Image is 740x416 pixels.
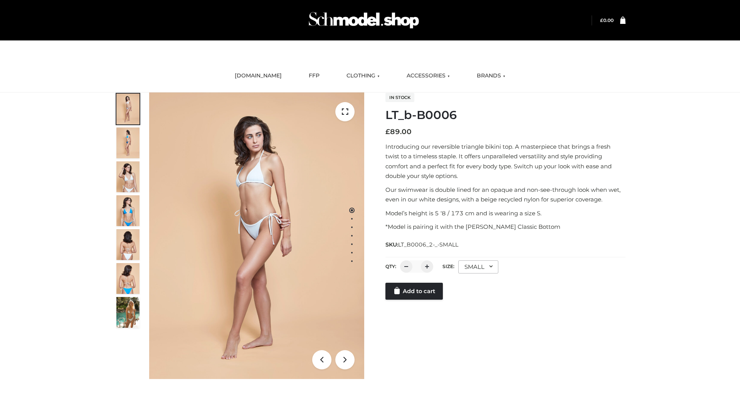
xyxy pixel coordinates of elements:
a: [DOMAIN_NAME] [229,67,288,84]
img: ArielClassicBikiniTop_CloudNine_AzureSky_OW114ECO_7-scaled.jpg [116,229,140,260]
span: In stock [385,93,414,102]
div: SMALL [458,260,498,273]
p: Our swimwear is double lined for an opaque and non-see-through look when wet, even in our white d... [385,185,626,205]
a: £0.00 [600,17,614,23]
a: ACCESSORIES [401,67,456,84]
bdi: 0.00 [600,17,614,23]
img: Arieltop_CloudNine_AzureSky2.jpg [116,297,140,328]
span: £ [385,127,390,136]
span: £ [600,17,603,23]
label: QTY: [385,263,396,269]
img: ArielClassicBikiniTop_CloudNine_AzureSky_OW114ECO_1-scaled.jpg [116,94,140,124]
p: Introducing our reversible triangle bikini top. A masterpiece that brings a fresh twist to a time... [385,142,626,181]
img: ArielClassicBikiniTop_CloudNine_AzureSky_OW114ECO_1 [149,92,364,379]
a: FFP [303,67,325,84]
img: ArielClassicBikiniTop_CloudNine_AzureSky_OW114ECO_4-scaled.jpg [116,195,140,226]
a: Add to cart [385,283,443,300]
span: LT_B0006_2-_-SMALL [398,241,458,248]
img: ArielClassicBikiniTop_CloudNine_AzureSky_OW114ECO_3-scaled.jpg [116,161,140,192]
a: BRANDS [471,67,511,84]
img: ArielClassicBikiniTop_CloudNine_AzureSky_OW114ECO_8-scaled.jpg [116,263,140,294]
p: *Model is pairing it with the [PERSON_NAME] Classic Bottom [385,222,626,232]
bdi: 89.00 [385,127,412,136]
img: ArielClassicBikiniTop_CloudNine_AzureSky_OW114ECO_2-scaled.jpg [116,127,140,158]
a: CLOTHING [341,67,385,84]
label: Size: [442,263,454,269]
p: Model’s height is 5 ‘8 / 173 cm and is wearing a size S. [385,208,626,218]
h1: LT_b-B0006 [385,108,626,122]
img: Schmodel Admin 964 [306,5,422,35]
span: SKU: [385,240,459,249]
